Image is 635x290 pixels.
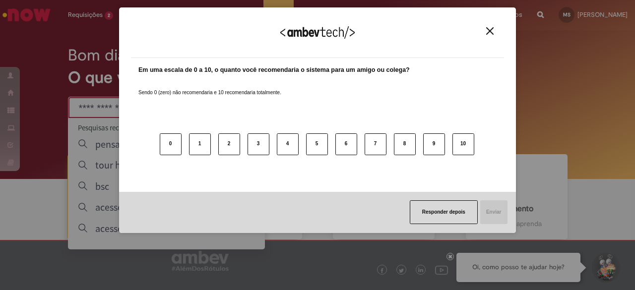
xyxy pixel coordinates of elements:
[138,65,410,75] label: Em uma escala de 0 a 10, o quanto você recomendaria o sistema para um amigo ou colega?
[335,133,357,155] button: 6
[280,26,355,39] img: Logo Ambevtech
[218,133,240,155] button: 2
[423,133,445,155] button: 9
[483,27,497,35] button: Close
[138,77,281,96] label: Sendo 0 (zero) não recomendaria e 10 recomendaria totalmente.
[410,200,478,224] button: Responder depois
[365,133,386,155] button: 7
[486,27,494,35] img: Close
[394,133,416,155] button: 8
[189,133,211,155] button: 1
[160,133,182,155] button: 0
[248,133,269,155] button: 3
[452,133,474,155] button: 10
[277,133,299,155] button: 4
[306,133,328,155] button: 5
